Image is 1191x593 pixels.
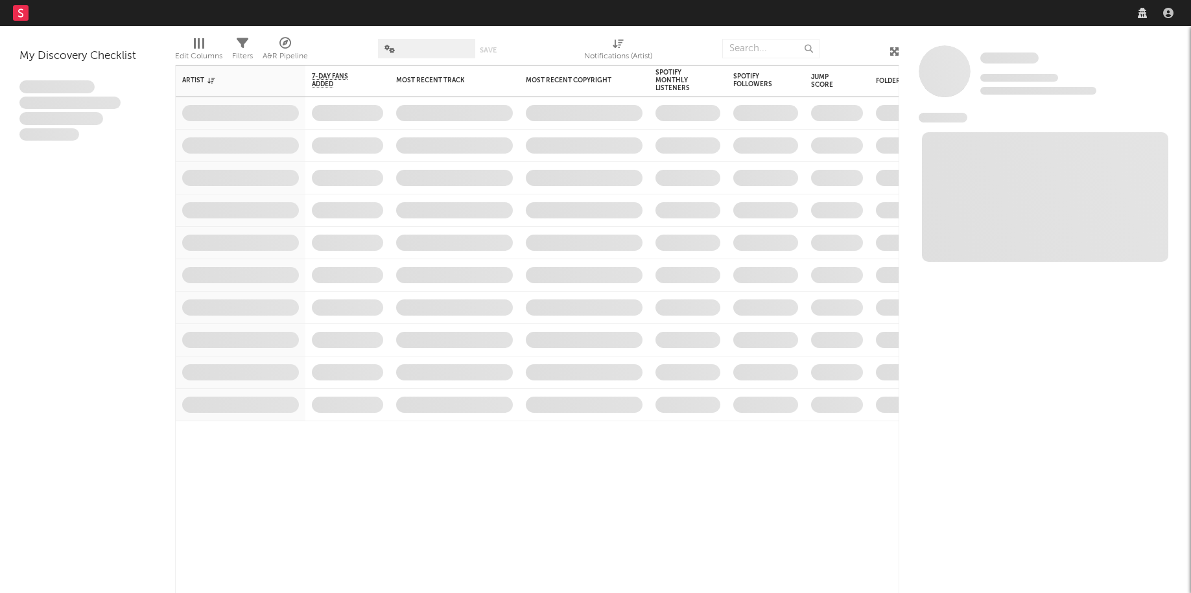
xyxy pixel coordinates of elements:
[876,77,973,85] div: Folders
[263,49,308,64] div: A&R Pipeline
[655,69,701,92] div: Spotify Monthly Listeners
[733,73,779,88] div: Spotify Followers
[312,73,364,88] span: 7-Day Fans Added
[722,39,820,58] input: Search...
[811,73,843,89] div: Jump Score
[19,49,156,64] div: My Discovery Checklist
[584,32,652,70] div: Notifications (Artist)
[584,49,652,64] div: Notifications (Artist)
[232,32,253,70] div: Filters
[19,80,95,93] span: Lorem ipsum dolor
[396,76,493,84] div: Most Recent Track
[526,76,623,84] div: Most Recent Copyright
[980,74,1058,82] span: Tracking Since: [DATE]
[980,52,1039,65] a: Some Artist
[980,87,1096,95] span: 0 fans last week
[232,49,253,64] div: Filters
[480,47,497,54] button: Save
[980,52,1039,64] span: Some Artist
[919,113,967,122] span: News Feed
[175,49,222,64] div: Edit Columns
[19,112,103,125] span: Praesent ac interdum
[19,97,121,110] span: Integer aliquet in purus et
[182,76,279,84] div: Artist
[263,32,308,70] div: A&R Pipeline
[175,32,222,70] div: Edit Columns
[19,128,79,141] span: Aliquam viverra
